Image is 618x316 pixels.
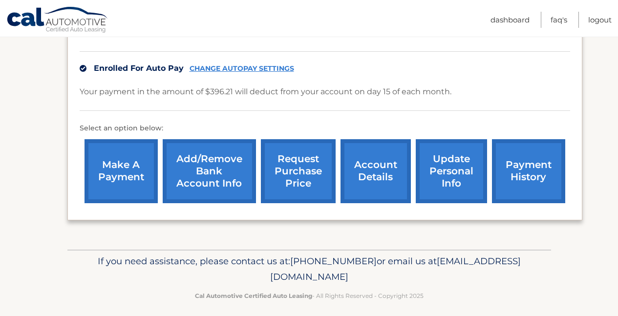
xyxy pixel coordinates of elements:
a: update personal info [416,139,487,203]
span: [PHONE_NUMBER] [290,255,377,267]
a: request purchase price [261,139,336,203]
a: account details [341,139,411,203]
img: check.svg [80,65,86,72]
a: Cal Automotive [6,6,109,35]
a: Dashboard [490,12,530,28]
a: Add/Remove bank account info [163,139,256,203]
p: If you need assistance, please contact us at: or email us at [74,253,545,285]
strong: Cal Automotive Certified Auto Leasing [195,292,312,299]
a: payment history [492,139,565,203]
a: make a payment [85,139,158,203]
a: CHANGE AUTOPAY SETTINGS [190,64,294,73]
p: - All Rights Reserved - Copyright 2025 [74,291,545,301]
a: Logout [588,12,612,28]
span: Enrolled For Auto Pay [94,63,184,73]
a: FAQ's [551,12,567,28]
p: Your payment in the amount of $396.21 will deduct from your account on day 15 of each month. [80,85,451,99]
p: Select an option below: [80,123,570,134]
